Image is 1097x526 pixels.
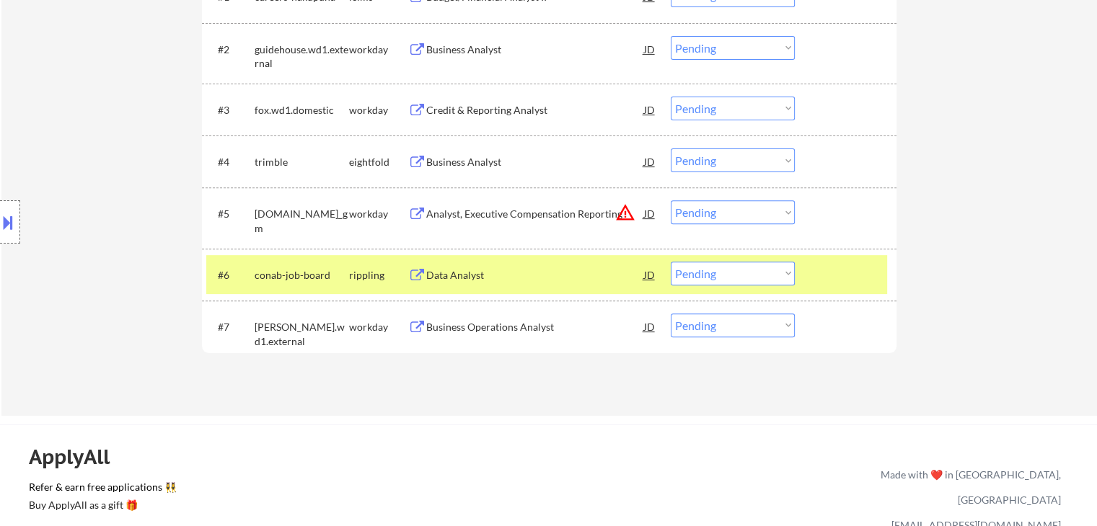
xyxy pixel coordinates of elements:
[643,97,657,122] div: JD
[426,155,644,169] div: Business Analyst
[643,262,657,287] div: JD
[255,268,349,282] div: conab-job-board
[615,202,635,223] button: warning_amber
[643,36,657,62] div: JD
[255,155,349,169] div: trimble
[349,320,408,334] div: workday
[426,103,644,117] div: Credit & Reporting Analyst
[29,445,126,469] div: ApplyAll
[875,462,1061,512] div: Made with ❤️ in [GEOGRAPHIC_DATA], [GEOGRAPHIC_DATA]
[349,268,408,282] div: rippling
[426,268,644,282] div: Data Analyst
[643,200,657,226] div: JD
[349,103,408,117] div: workday
[426,207,644,221] div: Analyst, Executive Compensation Reporting
[29,482,579,497] a: Refer & earn free applications 👯‍♀️
[426,320,644,334] div: Business Operations Analyst
[218,43,243,57] div: #2
[426,43,644,57] div: Business Analyst
[255,207,349,235] div: [DOMAIN_NAME]_gm
[29,497,173,515] a: Buy ApplyAll as a gift 🎁
[255,43,349,71] div: guidehouse.wd1.external
[349,43,408,57] div: workday
[255,103,349,117] div: fox.wd1.domestic
[255,320,349,348] div: [PERSON_NAME].wd1.external
[349,207,408,221] div: workday
[29,500,173,510] div: Buy ApplyAll as a gift 🎁
[643,148,657,174] div: JD
[643,313,657,339] div: JD
[349,155,408,169] div: eightfold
